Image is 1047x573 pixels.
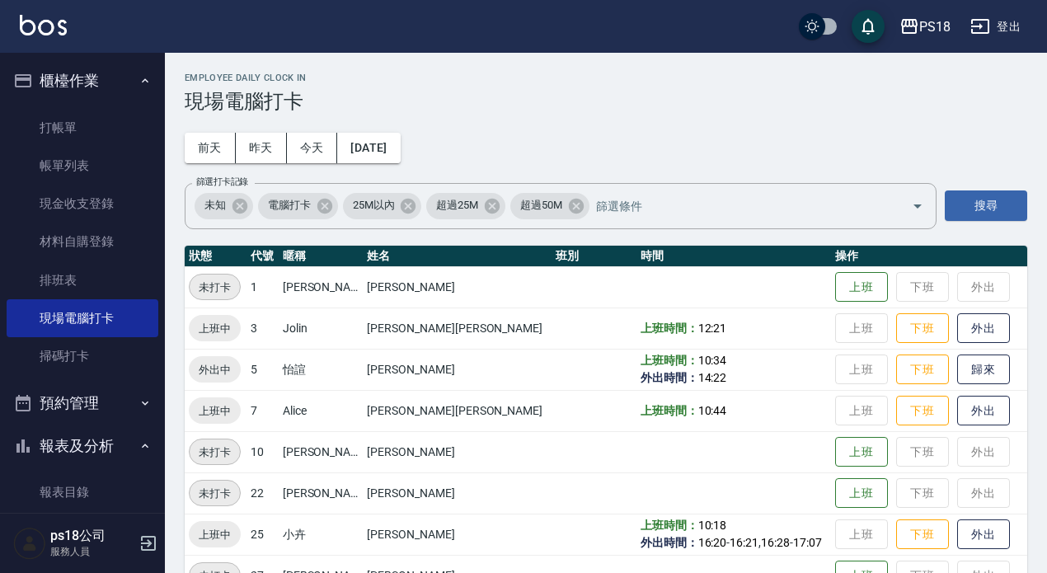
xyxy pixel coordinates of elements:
span: 25M以內 [343,197,405,214]
span: 12:21 [698,322,727,335]
td: 3 [246,308,279,349]
div: 25M以內 [343,193,422,219]
button: [DATE] [337,133,400,163]
b: 上班時間： [641,519,698,532]
td: 22 [246,472,279,514]
img: Logo [20,15,67,35]
td: [PERSON_NAME] [279,472,364,514]
button: 上班 [835,478,888,509]
button: 下班 [896,396,949,426]
label: 篩選打卡記錄 [196,176,248,188]
span: 10:34 [698,354,727,367]
button: 搜尋 [945,190,1027,221]
b: 外出時間： [641,536,698,549]
b: 上班時間： [641,354,698,367]
a: 排班表 [7,261,158,299]
th: 狀態 [185,246,246,267]
span: 16:28 [761,536,790,549]
span: 16:20 [698,536,727,549]
td: [PERSON_NAME] [279,266,364,308]
div: 電腦打卡 [258,193,338,219]
td: 怡諠 [279,349,364,390]
span: 16:21 [730,536,758,549]
th: 時間 [636,246,831,267]
td: [PERSON_NAME][PERSON_NAME] [363,308,552,349]
button: 外出 [957,396,1010,426]
button: 下班 [896,519,949,550]
button: 外出 [957,519,1010,550]
button: 今天 [287,133,338,163]
td: [PERSON_NAME][PERSON_NAME] [363,390,552,431]
td: - , - [636,514,831,555]
span: 外出中 [189,361,241,378]
img: Person [13,527,46,560]
span: 未知 [195,197,236,214]
span: 上班中 [189,320,241,337]
button: 歸來 [957,355,1010,385]
button: 登出 [964,12,1027,42]
span: 14:22 [698,371,727,384]
a: 材料自購登錄 [7,223,158,261]
b: 外出時間： [641,371,698,384]
button: save [852,10,885,43]
a: 現金收支登錄 [7,185,158,223]
th: 操作 [831,246,1027,267]
button: PS18 [893,10,957,44]
button: Open [904,193,931,219]
button: 櫃檯作業 [7,59,158,102]
input: 篩選條件 [592,191,883,220]
button: 下班 [896,355,949,385]
button: 昨天 [236,133,287,163]
th: 代號 [246,246,279,267]
td: 5 [246,349,279,390]
a: 消費分析儀表板 [7,512,158,550]
span: 未打卡 [190,485,240,502]
div: 超過50M [510,193,589,219]
td: 7 [246,390,279,431]
div: PS18 [919,16,951,37]
button: 預約管理 [7,382,158,425]
button: 報表及分析 [7,425,158,467]
h3: 現場電腦打卡 [185,90,1027,113]
a: 報表目錄 [7,473,158,511]
td: [PERSON_NAME] [279,431,364,472]
span: 上班中 [189,526,241,543]
h5: ps18公司 [50,528,134,544]
span: 電腦打卡 [258,197,321,214]
td: [PERSON_NAME] [363,349,552,390]
a: 帳單列表 [7,147,158,185]
span: 未打卡 [190,279,240,296]
span: 10:18 [698,519,727,532]
button: 上班 [835,272,888,303]
td: 1 [246,266,279,308]
span: 未打卡 [190,444,240,461]
p: 服務人員 [50,544,134,559]
b: 上班時間： [641,404,698,417]
td: [PERSON_NAME] [363,472,552,514]
span: 10:44 [698,404,727,417]
div: 超過25M [426,193,505,219]
td: 小卉 [279,514,364,555]
h2: Employee Daily Clock In [185,73,1027,83]
td: 10 [246,431,279,472]
button: 外出 [957,313,1010,344]
a: 打帳單 [7,109,158,147]
td: [PERSON_NAME] [363,431,552,472]
div: 未知 [195,193,253,219]
b: 上班時間： [641,322,698,335]
td: Jolin [279,308,364,349]
button: 前天 [185,133,236,163]
th: 暱稱 [279,246,364,267]
td: 25 [246,514,279,555]
button: 上班 [835,437,888,467]
td: [PERSON_NAME] [363,266,552,308]
span: 超過25M [426,197,488,214]
button: 下班 [896,313,949,344]
td: Alice [279,390,364,431]
td: [PERSON_NAME] [363,514,552,555]
th: 姓名 [363,246,552,267]
span: 超過50M [510,197,572,214]
a: 現場電腦打卡 [7,299,158,337]
th: 班別 [552,246,636,267]
span: 上班中 [189,402,241,420]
